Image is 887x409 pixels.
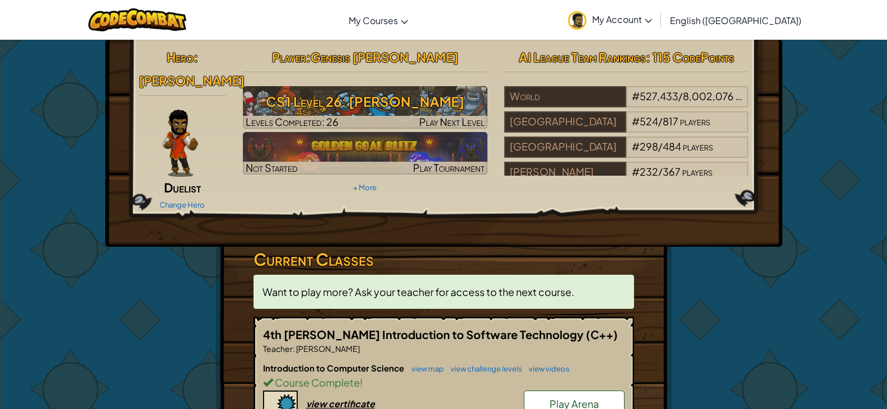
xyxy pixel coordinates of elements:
[640,90,678,102] span: 527,433
[640,115,658,128] span: 524
[664,5,807,35] a: English ([GEOGRAPHIC_DATA])
[663,165,680,178] span: 367
[632,115,640,128] span: #
[523,364,570,373] a: view videos
[640,165,658,178] span: 232
[646,49,734,65] span: : 115 CodePoints
[413,161,485,174] span: Play Tournament
[419,115,485,128] span: Play Next Level
[262,285,574,298] span: Want to play more? Ask your teacher for access to the next course.
[504,86,626,107] div: World
[243,132,487,175] img: Golden Goal
[632,165,640,178] span: #
[246,161,298,174] span: Not Started
[445,364,522,373] a: view challenge levels
[243,89,487,114] h3: CS1 Level 26: [PERSON_NAME]
[504,97,749,110] a: World#527,433/8,002,076players
[632,90,640,102] span: #
[343,5,414,35] a: My Courses
[263,344,293,354] span: Teacher
[568,11,586,30] img: avatar
[263,327,586,341] span: 4th [PERSON_NAME] Introduction to Software Technology
[670,15,801,26] span: English ([GEOGRAPHIC_DATA])
[159,200,205,209] a: Change Hero
[88,8,186,31] img: CodeCombat logo
[273,376,360,389] span: Course Complete
[243,86,487,129] img: CS1 Level 26: Wakka Maul
[519,49,646,65] span: AI League Team Rankings
[682,165,712,178] span: players
[243,132,487,175] a: Not StartedPlay Tournament
[632,140,640,153] span: #
[243,86,487,129] a: Play Next Level
[254,247,634,272] h3: Current Classes
[640,140,658,153] span: 298
[311,49,458,65] span: Genesis [PERSON_NAME]
[263,363,406,373] span: Introduction to Computer Science
[658,140,663,153] span: /
[167,49,194,65] span: Hero
[353,183,377,192] a: + More
[360,376,363,389] span: !
[349,15,398,26] span: My Courses
[663,140,681,153] span: 484
[592,13,652,25] span: My Account
[246,115,339,128] span: Levels Completed: 26
[658,165,663,178] span: /
[164,180,201,195] span: Duelist
[586,327,618,341] span: (C++)
[139,73,245,88] span: [PERSON_NAME]
[658,115,663,128] span: /
[504,122,749,135] a: [GEOGRAPHIC_DATA]#524/817players
[162,110,198,177] img: duelist-pose.png
[504,111,626,133] div: [GEOGRAPHIC_DATA]
[504,147,749,160] a: [GEOGRAPHIC_DATA]#298/484players
[683,90,734,102] span: 8,002,076
[504,162,626,183] div: [PERSON_NAME]
[194,49,198,65] span: :
[562,2,658,37] a: My Account
[406,364,444,373] a: view map
[293,344,295,354] span: :
[504,137,626,158] div: [GEOGRAPHIC_DATA]
[680,115,710,128] span: players
[272,49,306,65] span: Player
[295,344,360,354] span: [PERSON_NAME]
[504,172,749,185] a: [PERSON_NAME]#232/367players
[683,140,713,153] span: players
[306,49,311,65] span: :
[678,90,683,102] span: /
[663,115,678,128] span: 817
